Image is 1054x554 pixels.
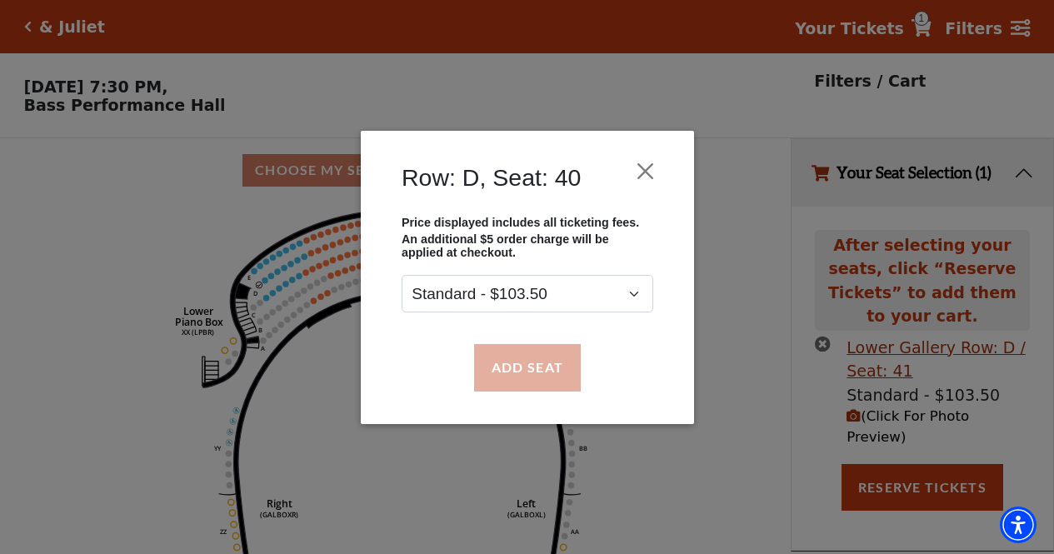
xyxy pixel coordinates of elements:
button: Add Seat [473,344,580,391]
p: An additional $5 order charge will be applied at checkout. [402,232,653,259]
div: Accessibility Menu [1000,507,1037,543]
h4: Row: D, Seat: 40 [402,163,581,192]
p: Price displayed includes all ticketing fees. [402,215,653,228]
button: Close [629,155,661,187]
